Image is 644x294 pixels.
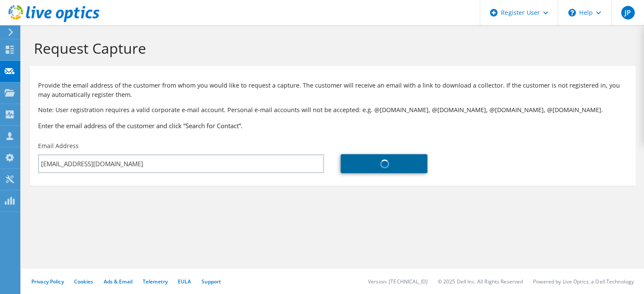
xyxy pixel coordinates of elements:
a: Cookies [74,278,94,285]
a: Search for Contact [341,154,427,173]
h3: Enter the email address of the customer and click “Search for Contact”. [38,121,627,130]
label: Email Address [38,142,79,150]
a: Support [201,278,221,285]
a: Telemetry [143,278,168,285]
li: © 2025 Dell Inc. All Rights Reserved [438,278,523,285]
a: Ads & Email [104,278,133,285]
span: JP [621,6,635,19]
p: Note: User registration requires a valid corporate e-mail account. Personal e-mail accounts will ... [38,105,627,115]
svg: \n [568,9,576,16]
a: Privacy Policy [31,278,64,285]
a: EULA [178,278,191,285]
h1: Request Capture [34,39,627,57]
li: Powered by Live Optics, a Dell Technology [533,278,634,285]
p: Provide the email address of the customer from whom you would like to request a capture. The cust... [38,81,627,99]
li: Version: [TECHNICAL_ID] [368,278,428,285]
